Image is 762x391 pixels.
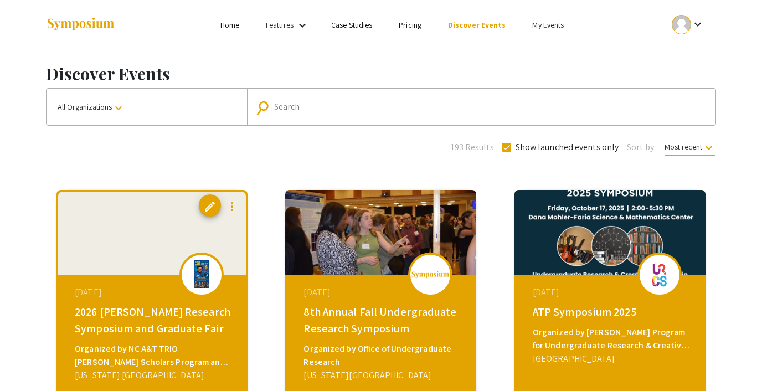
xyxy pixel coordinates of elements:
div: Organized by NC A&T TRIO [PERSON_NAME] Scholars Program and the Center for Undergraduate Research [75,342,232,369]
span: 193 Results [451,141,494,154]
a: Pricing [399,20,421,30]
img: logo_v2.png [411,271,450,279]
mat-icon: keyboard_arrow_down [702,141,715,155]
button: Expand account dropdown [660,12,716,37]
mat-icon: keyboard_arrow_down [112,101,125,115]
div: [GEOGRAPHIC_DATA] [533,352,690,366]
span: Show launched events only [516,141,619,154]
button: All Organizations [47,89,247,125]
span: All Organizations [58,102,125,112]
span: Most recent [665,142,715,156]
img: atp2025_eventCoverPhoto_9b3fe5__thumb.png [514,190,706,275]
div: [DATE] [533,286,690,299]
div: [US_STATE] [GEOGRAPHIC_DATA] [75,369,232,382]
mat-icon: Expand account dropdown [691,18,704,31]
div: Organized by Office of Undergraduate Research [303,342,461,369]
img: 2026mcnair_eventLogo_dac333_.jpg [185,260,218,288]
button: edit [199,194,221,217]
a: Features [266,20,294,30]
div: 2026 [PERSON_NAME] Research Symposium and Graduate Fair [75,303,232,337]
mat-icon: more_vert [225,200,239,213]
button: Most recent [656,137,724,157]
div: [DATE] [75,286,232,299]
div: ATP Symposium 2025 [533,303,690,320]
div: [DATE] [303,286,461,299]
img: Symposium by ForagerOne [46,17,115,32]
h1: Discover Events [46,64,716,84]
a: Case Studies [331,20,372,30]
span: edit [203,200,217,213]
a: Home [220,20,239,30]
img: 8th-annual-fall-undergraduate-research-symposium_eventCoverPhoto_be3fc5__thumb.jpg [285,190,476,275]
img: atp2025_eventLogo_56bb79_.png [643,260,676,288]
iframe: Chat [8,341,47,383]
div: [US_STATE][GEOGRAPHIC_DATA] [303,369,461,382]
div: 8th Annual Fall Undergraduate Research Symposium [303,303,461,337]
mat-icon: Expand Features list [296,19,309,32]
mat-icon: Search [258,98,274,117]
a: Discover Events [448,20,506,30]
a: My Events [532,20,564,30]
span: Sort by: [627,141,656,154]
div: Organized by [PERSON_NAME] Program for Undergraduate Research & Creative Scholarship [533,326,690,352]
